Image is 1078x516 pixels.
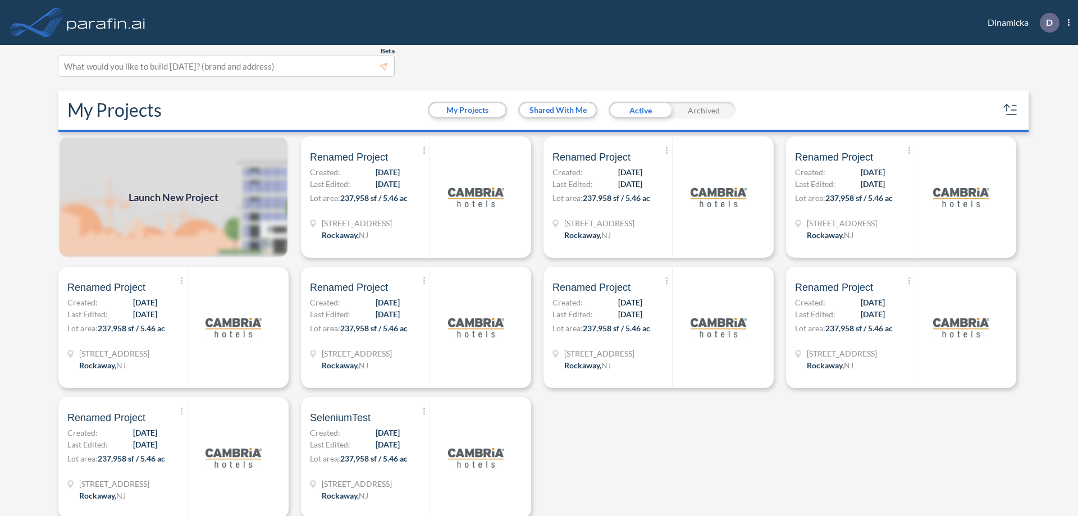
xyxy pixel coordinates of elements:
[376,296,400,308] span: [DATE]
[430,103,505,117] button: My Projects
[933,299,989,355] img: logo
[552,150,631,164] span: Renamed Project
[861,166,885,178] span: [DATE]
[564,217,634,229] span: 321 Mt Hope Ave
[552,193,583,203] span: Lot area:
[322,360,359,370] span: Rockaway ,
[552,296,583,308] span: Created:
[310,411,371,424] span: SeleniumTest
[98,454,165,463] span: 237,958 sf / 5.46 ac
[79,491,116,500] span: Rockaway ,
[133,308,157,320] span: [DATE]
[807,360,844,370] span: Rockaway ,
[79,348,149,359] span: 321 Mt Hope Ave
[861,178,885,190] span: [DATE]
[310,281,388,294] span: Renamed Project
[448,299,504,355] img: logo
[807,229,853,241] div: Rockaway, NJ
[795,323,825,333] span: Lot area:
[310,166,340,178] span: Created:
[376,166,400,178] span: [DATE]
[691,299,747,355] img: logo
[795,296,825,308] span: Created:
[448,169,504,225] img: logo
[67,323,98,333] span: Lot area:
[67,281,145,294] span: Renamed Project
[310,454,340,463] span: Lot area:
[322,359,368,371] div: Rockaway, NJ
[552,166,583,178] span: Created:
[601,360,611,370] span: NJ
[564,359,611,371] div: Rockaway, NJ
[795,150,873,164] span: Renamed Project
[79,360,116,370] span: Rockaway ,
[618,296,642,308] span: [DATE]
[795,193,825,203] span: Lot area:
[376,178,400,190] span: [DATE]
[609,102,672,118] div: Active
[67,308,108,320] span: Last Edited:
[116,491,126,500] span: NJ
[844,230,853,240] span: NJ
[129,190,218,205] span: Launch New Project
[67,454,98,463] span: Lot area:
[58,136,289,258] a: Launch New Project
[618,166,642,178] span: [DATE]
[79,478,149,490] span: 321 Mt Hope Ave
[825,193,893,203] span: 237,958 sf / 5.46 ac
[861,296,885,308] span: [DATE]
[67,427,98,439] span: Created:
[340,323,408,333] span: 237,958 sf / 5.46 ac
[618,178,642,190] span: [DATE]
[552,308,593,320] span: Last Edited:
[98,323,165,333] span: 237,958 sf / 5.46 ac
[795,166,825,178] span: Created:
[807,230,844,240] span: Rockaway ,
[310,308,350,320] span: Last Edited:
[552,178,593,190] span: Last Edited:
[79,359,126,371] div: Rockaway, NJ
[133,427,157,439] span: [DATE]
[376,308,400,320] span: [DATE]
[310,296,340,308] span: Created:
[971,13,1070,33] div: Dinamicka
[795,178,835,190] span: Last Edited:
[844,360,853,370] span: NJ
[310,150,388,164] span: Renamed Project
[672,102,736,118] div: Archived
[376,439,400,450] span: [DATE]
[67,411,145,424] span: Renamed Project
[601,230,611,240] span: NJ
[133,439,157,450] span: [DATE]
[807,348,877,359] span: 321 Mt Hope Ave
[310,193,340,203] span: Lot area:
[381,47,395,56] span: Beta
[310,427,340,439] span: Created:
[376,427,400,439] span: [DATE]
[795,308,835,320] span: Last Edited:
[564,229,611,241] div: Rockaway, NJ
[1002,101,1020,119] button: sort
[310,178,350,190] span: Last Edited:
[310,323,340,333] span: Lot area:
[205,430,262,486] img: logo
[67,296,98,308] span: Created:
[133,296,157,308] span: [DATE]
[1046,17,1053,28] p: D
[564,348,634,359] span: 321 Mt Hope Ave
[322,491,359,500] span: Rockaway ,
[340,454,408,463] span: 237,958 sf / 5.46 ac
[552,281,631,294] span: Renamed Project
[322,217,392,229] span: 321 Mt Hope Ave
[322,478,392,490] span: 321 Mt Hope Ave
[205,299,262,355] img: logo
[322,348,392,359] span: 321 Mt Hope Ave
[67,439,108,450] span: Last Edited:
[807,359,853,371] div: Rockaway, NJ
[322,229,368,241] div: Rockaway, NJ
[583,193,650,203] span: 237,958 sf / 5.46 ac
[340,193,408,203] span: 237,958 sf / 5.46 ac
[322,230,359,240] span: Rockaway ,
[795,281,873,294] span: Renamed Project
[861,308,885,320] span: [DATE]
